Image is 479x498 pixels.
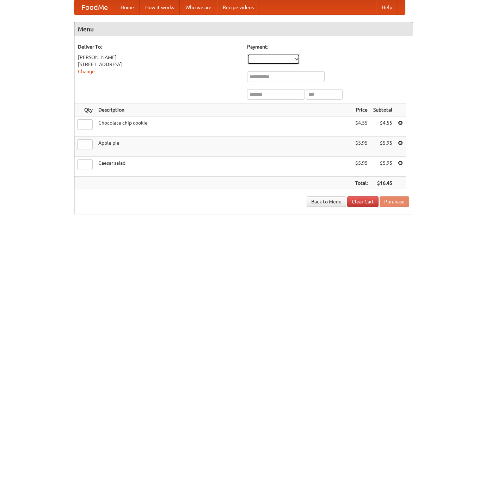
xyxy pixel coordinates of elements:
td: $5.95 [352,137,370,157]
td: $5.95 [370,157,395,177]
a: Change [78,69,95,74]
th: Total: [352,177,370,190]
a: Clear Cart [347,196,379,207]
h5: Payment: [247,43,409,50]
a: How it works [140,0,180,14]
th: Subtotal [370,103,395,116]
a: Recipe videos [217,0,259,14]
td: $4.55 [370,116,395,137]
th: Price [352,103,370,116]
h4: Menu [74,22,413,36]
a: Who we are [180,0,217,14]
th: $16.45 [370,177,395,190]
a: Back to Menu [307,196,346,207]
td: $5.95 [352,157,370,177]
td: $5.95 [370,137,395,157]
div: [PERSON_NAME] [78,54,240,61]
td: Caesar salad [96,157,352,177]
a: Help [376,0,398,14]
td: $4.55 [352,116,370,137]
h5: Deliver To: [78,43,240,50]
td: Apple pie [96,137,352,157]
th: Description [96,103,352,116]
th: Qty [74,103,96,116]
div: [STREET_ADDRESS] [78,61,240,68]
a: FoodMe [74,0,115,14]
td: Chocolate chip cookie [96,116,352,137]
a: Home [115,0,140,14]
button: Purchase [380,196,409,207]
